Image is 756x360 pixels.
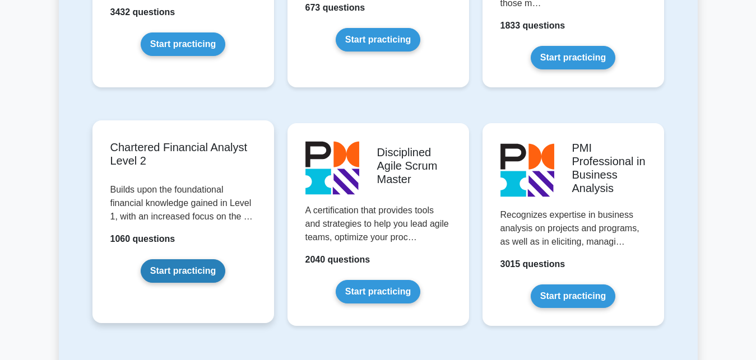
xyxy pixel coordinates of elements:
[531,284,615,308] a: Start practicing
[336,280,420,303] a: Start practicing
[336,28,420,52] a: Start practicing
[141,32,225,56] a: Start practicing
[141,259,225,283] a: Start practicing
[531,46,615,69] a: Start practicing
